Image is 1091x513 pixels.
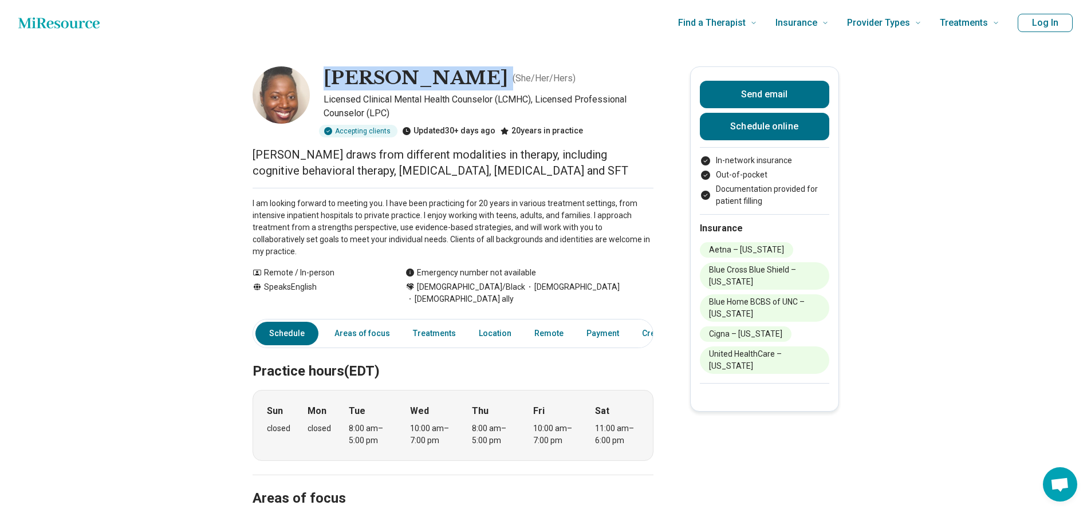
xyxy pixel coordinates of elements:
[472,322,518,345] a: Location
[700,262,829,290] li: Blue Cross Blue Shield – [US_STATE]
[940,15,988,31] span: Treatments
[267,404,283,418] strong: Sun
[472,404,489,418] strong: Thu
[349,423,393,447] div: 8:00 am – 5:00 pm
[417,281,525,293] span: [DEMOGRAPHIC_DATA]/Black
[700,294,829,322] li: Blue Home BCBS of UNC – [US_STATE]
[253,334,653,381] h2: Practice hours (EDT)
[18,11,100,34] a: Home page
[253,461,653,508] h2: Areas of focus
[595,423,639,447] div: 11:00 am – 6:00 pm
[324,93,653,120] p: Licensed Clinical Mental Health Counselor (LCMHC), Licensed Professional Counselor (LPC)
[405,293,514,305] span: [DEMOGRAPHIC_DATA] ally
[406,322,463,345] a: Treatments
[402,125,495,137] div: Updated 30+ days ago
[253,147,653,179] p: [PERSON_NAME] draws from different modalities in therapy, including cognitive behavioral therapy,...
[525,281,620,293] span: [DEMOGRAPHIC_DATA]
[700,242,793,258] li: Aetna – [US_STATE]
[533,404,545,418] strong: Fri
[527,322,570,345] a: Remote
[267,423,290,435] div: closed
[255,322,318,345] a: Schedule
[700,155,829,207] ul: Payment options
[308,404,326,418] strong: Mon
[324,66,508,90] h1: [PERSON_NAME]
[405,267,536,279] div: Emergency number not available
[410,404,429,418] strong: Wed
[472,423,516,447] div: 8:00 am – 5:00 pm
[580,322,626,345] a: Payment
[513,72,576,85] p: ( She/Her/Hers )
[700,155,829,167] li: In-network insurance
[1018,14,1073,32] button: Log In
[533,423,577,447] div: 10:00 am – 7:00 pm
[328,322,397,345] a: Areas of focus
[308,423,331,435] div: closed
[253,281,383,305] div: Speaks English
[319,125,397,137] div: Accepting clients
[700,222,829,235] h2: Insurance
[1043,467,1077,502] a: Open chat
[700,81,829,108] button: Send email
[775,15,817,31] span: Insurance
[700,183,829,207] li: Documentation provided for patient filling
[253,267,383,279] div: Remote / In-person
[253,66,310,124] img: Alana Harper, Licensed Clinical Mental Health Counselor (LCMHC)
[700,346,829,374] li: United HealthCare – [US_STATE]
[253,198,653,258] p: I am looking forward to meeting you. I have been practicing for 20 years in various treatment set...
[847,15,910,31] span: Provider Types
[635,322,692,345] a: Credentials
[700,169,829,181] li: Out-of-pocket
[595,404,609,418] strong: Sat
[500,125,583,137] div: 20 years in practice
[700,113,829,140] a: Schedule online
[349,404,365,418] strong: Tue
[678,15,746,31] span: Find a Therapist
[410,423,454,447] div: 10:00 am – 7:00 pm
[700,326,791,342] li: Cigna – [US_STATE]
[253,390,653,461] div: When does the program meet?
